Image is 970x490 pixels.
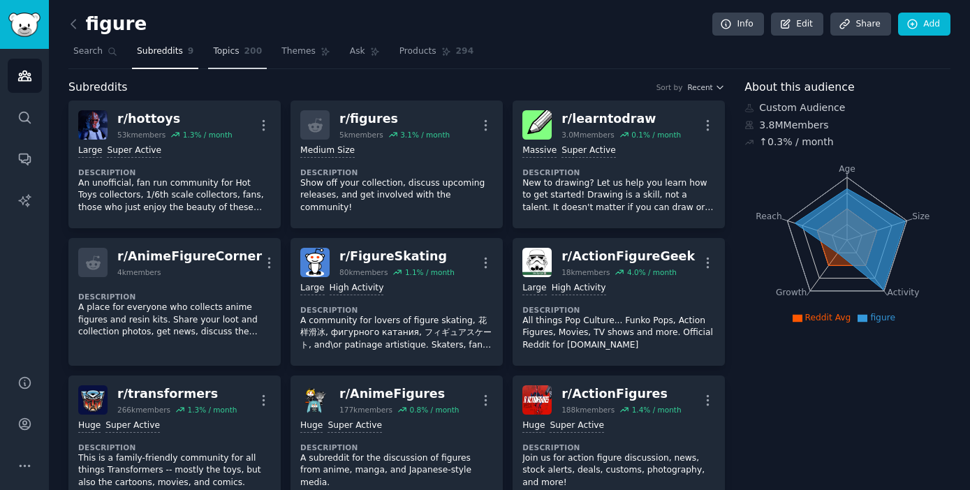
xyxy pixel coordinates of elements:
div: Large [78,144,102,158]
div: 53k members [117,130,166,140]
p: All things Pop Culture... Funko Pops, Action Figures, Movies, TV shows and more. Official Reddit ... [522,315,715,352]
a: Subreddits9 [132,40,198,69]
img: ActionFigureGeek [522,248,552,277]
div: Huge [78,420,101,433]
tspan: Size [912,211,929,221]
div: Large [522,282,546,295]
div: 1.3 % / month [187,405,237,415]
span: 294 [456,45,474,58]
div: 1.1 % / month [405,267,455,277]
span: Ask [350,45,365,58]
tspan: Activity [888,288,920,297]
a: Ask [345,40,385,69]
dt: Description [300,305,493,315]
div: 80k members [339,267,388,277]
div: Super Active [550,420,604,433]
div: 5k members [339,130,383,140]
div: r/ FigureSkating [339,248,455,265]
div: r/ AnimeFigureCorner [117,248,262,265]
img: learntodraw [522,110,552,140]
div: Large [300,282,324,295]
button: Recent [687,82,725,92]
span: 9 [188,45,194,58]
div: Super Active [105,420,160,433]
span: 200 [244,45,263,58]
span: Recent [687,82,712,92]
span: About this audience [744,79,854,96]
a: r/AnimeFigureCorner4kmembersDescriptionA place for everyone who collects anime figures and resin ... [68,238,281,366]
p: Show off your collection, discuss upcoming releases, and get involved with the community! [300,177,493,214]
div: High Activity [330,282,384,295]
div: 1.3 % / month [183,130,233,140]
a: Edit [771,13,823,36]
div: r/ ActionFigures [561,385,681,403]
a: learntodrawr/learntodraw3.0Mmembers0.1% / monthMassiveSuper ActiveDescriptionNew to drawing? Let ... [513,101,725,228]
div: Super Active [107,144,161,158]
a: hottoysr/hottoys53kmembers1.3% / monthLargeSuper ActiveDescriptionAn unofficial, fan run communit... [68,101,281,228]
img: FigureSkating [300,248,330,277]
span: Products [399,45,436,58]
p: An unofficial, fan run community for Hot Toys collectors, 1/6th scale collectors, fans, those who... [78,177,271,214]
p: A subreddit for the discussion of figures from anime, manga, and Japanese-style media. [300,452,493,489]
div: 1.4 % / month [632,405,682,415]
div: 177k members [339,405,392,415]
div: 4.0 % / month [627,267,677,277]
p: Join us for action figure discussion, news, stock alerts, deals, customs, photography, and more! [522,452,715,489]
div: Medium Size [300,144,355,158]
div: 4k members [117,267,161,277]
span: Topics [213,45,239,58]
div: r/ ActionFigureGeek [561,248,695,265]
div: 3.8M Members [744,118,950,133]
dt: Description [78,168,271,177]
div: 3.0M members [561,130,615,140]
dt: Description [78,292,271,302]
a: r/figures5kmembers3.1% / monthMedium SizeDescriptionShow off your collection, discuss upcoming re... [291,101,503,228]
tspan: Growth [776,288,807,297]
div: Super Active [561,144,616,158]
div: r/ learntodraw [561,110,681,128]
dt: Description [522,443,715,452]
div: 0.1 % / month [631,130,681,140]
p: A place for everyone who collects anime figures and resin kits. Share your loot and collection ph... [78,302,271,339]
span: Themes [281,45,316,58]
div: Huge [300,420,323,433]
span: Subreddits [137,45,183,58]
div: ↑ 0.3 % / month [759,135,833,149]
div: r/ AnimeFigures [339,385,459,403]
span: Subreddits [68,79,128,96]
img: GummySearch logo [8,13,41,37]
img: transformers [78,385,108,415]
div: Custom Audience [744,101,950,115]
div: r/ hottoys [117,110,233,128]
a: Search [68,40,122,69]
p: New to drawing? Let us help you learn how to get started! Drawing is a skill, not a talent. It do... [522,177,715,214]
h2: figure [68,13,147,36]
a: Info [712,13,764,36]
p: A community for lovers of figure skating, 花样滑冰, фигурного катания, フィギュアスケート, and\or patinage art... [300,315,493,352]
dt: Description [522,168,715,177]
dt: Description [300,168,493,177]
div: Super Active [328,420,382,433]
a: Share [830,13,890,36]
img: ActionFigures [522,385,552,415]
a: ActionFigureGeekr/ActionFigureGeek18kmembers4.0% / monthLargeHigh ActivityDescriptionAll things P... [513,238,725,366]
a: Topics200 [208,40,267,69]
div: 3.1 % / month [400,130,450,140]
a: FigureSkatingr/FigureSkating80kmembers1.1% / monthLargeHigh ActivityDescriptionA community for lo... [291,238,503,366]
p: This is a family-friendly community for all things Transformers -- mostly the toys, but also the ... [78,452,271,489]
span: figure [870,313,895,322]
a: Add [898,13,950,36]
span: Search [73,45,103,58]
div: r/ figures [339,110,450,128]
div: r/ transformers [117,385,237,403]
dt: Description [300,443,493,452]
img: AnimeFigures [300,385,330,415]
span: Reddit Avg [805,313,851,322]
div: High Activity [552,282,606,295]
tspan: Reach [756,211,783,221]
div: 18k members [561,267,610,277]
a: Themes [277,40,335,69]
a: Products294 [395,40,478,69]
tspan: Age [839,164,855,174]
div: Massive [522,144,557,158]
